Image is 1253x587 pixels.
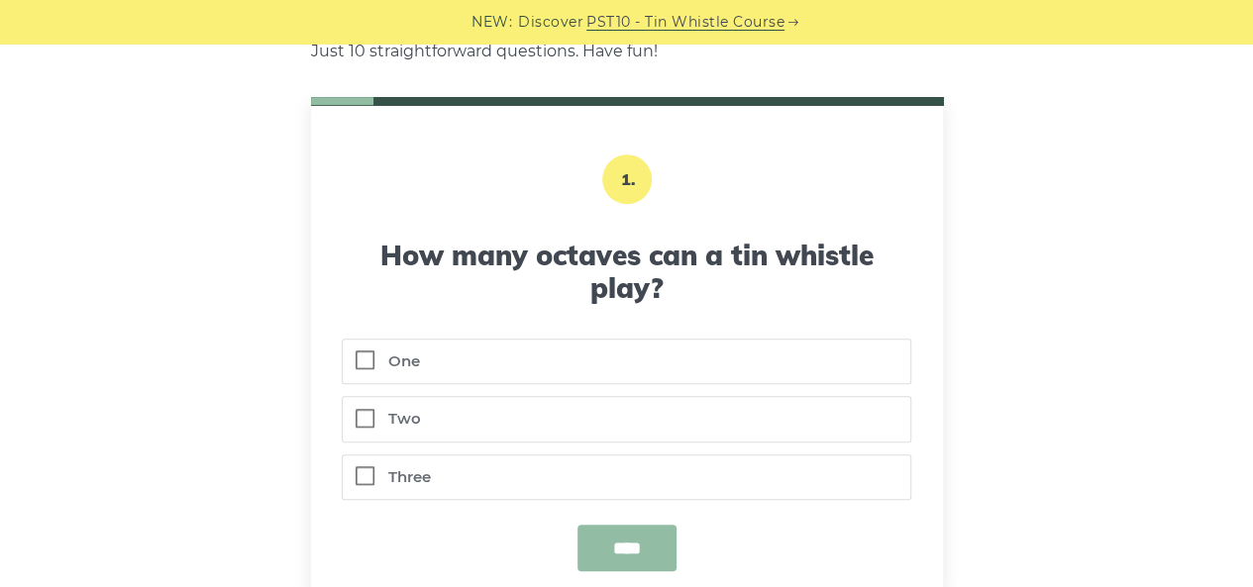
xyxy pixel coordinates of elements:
[471,11,512,34] span: NEW:
[343,340,909,384] label: One
[311,97,374,105] span: /10
[343,455,909,500] label: Three
[518,11,583,34] span: Discover
[586,11,784,34] a: PST10 - Tin Whistle Course
[343,397,909,441] label: Two
[602,154,652,204] p: 1.
[342,239,910,305] h3: How many octaves can a tin whistle play?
